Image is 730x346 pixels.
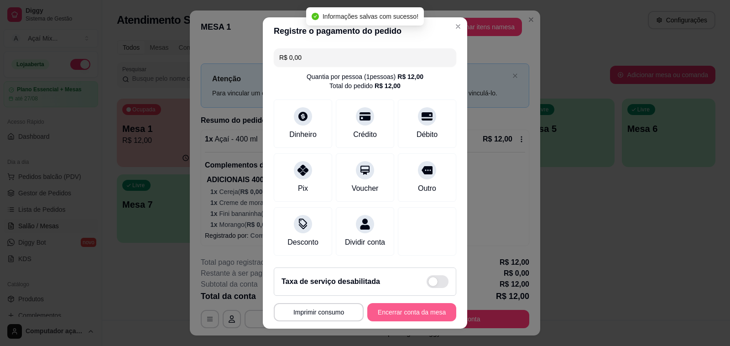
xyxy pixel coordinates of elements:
button: Close [451,19,465,34]
button: Encerrar conta da mesa [367,303,456,321]
div: Débito [417,129,438,140]
div: Quantia por pessoa ( 1 pessoas) [307,72,423,81]
div: Crédito [353,129,377,140]
header: Registre o pagamento do pedido [263,17,467,45]
button: Imprimir consumo [274,303,364,321]
h2: Taxa de serviço desabilitada [282,276,380,287]
div: Total do pedido [329,81,401,90]
input: Ex.: hambúrguer de cordeiro [279,48,451,67]
span: check-circle [312,13,319,20]
div: Dinheiro [289,129,317,140]
div: R$ 12,00 [397,72,423,81]
div: Desconto [287,237,318,248]
span: Informações salvas com sucesso! [323,13,418,20]
div: Pix [298,183,308,194]
div: Dividir conta [345,237,385,248]
div: R$ 12,00 [375,81,401,90]
div: Outro [418,183,436,194]
div: Voucher [352,183,379,194]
